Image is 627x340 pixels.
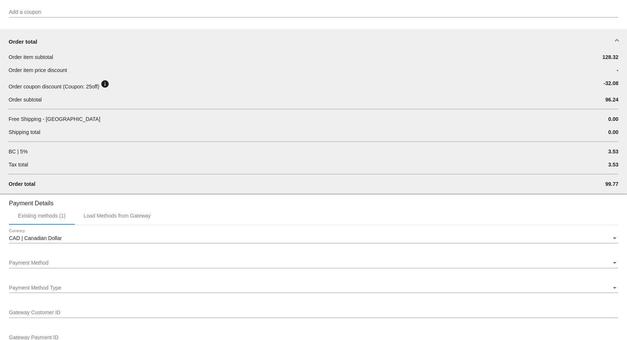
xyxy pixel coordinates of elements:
[9,67,67,73] span: Order item price discount
[9,116,100,122] span: Free Shipping - [GEOGRAPHIC_DATA]
[9,84,99,90] span: Order coupon discount (Coupon: 25off)
[608,129,618,135] span: 0.00
[9,38,37,45] span: Order total
[608,149,618,155] span: 3.53
[9,235,618,241] mat-select: Currency
[603,80,618,86] span: -32.08
[605,181,618,187] span: 99.77
[18,213,66,219] div: Existing methods (1)
[9,285,61,291] span: Payment Method Type
[602,54,618,60] span: 128.32
[9,181,35,187] span: Order total
[9,162,28,168] span: Tax total
[608,116,618,122] span: 0.00
[9,149,28,155] span: BC | 5%
[9,54,53,60] span: Order item subtotal
[608,162,618,168] span: 3.53
[9,310,618,316] input: Gateway Customer ID
[617,67,618,73] span: -
[9,235,62,241] span: CAD | Canadian Dollar
[9,9,618,15] input: Add a coupon
[101,79,109,88] mat-icon: info
[9,260,49,266] span: Payment Method
[9,129,40,135] span: Shipping total
[9,194,618,207] h3: Payment Details
[9,97,42,103] span: Order subtotal
[9,285,618,291] mat-select: Payment Method Type
[9,260,618,266] mat-select: Payment Method
[84,213,151,219] div: Load Methods from Gateway
[605,97,618,103] span: 96.24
